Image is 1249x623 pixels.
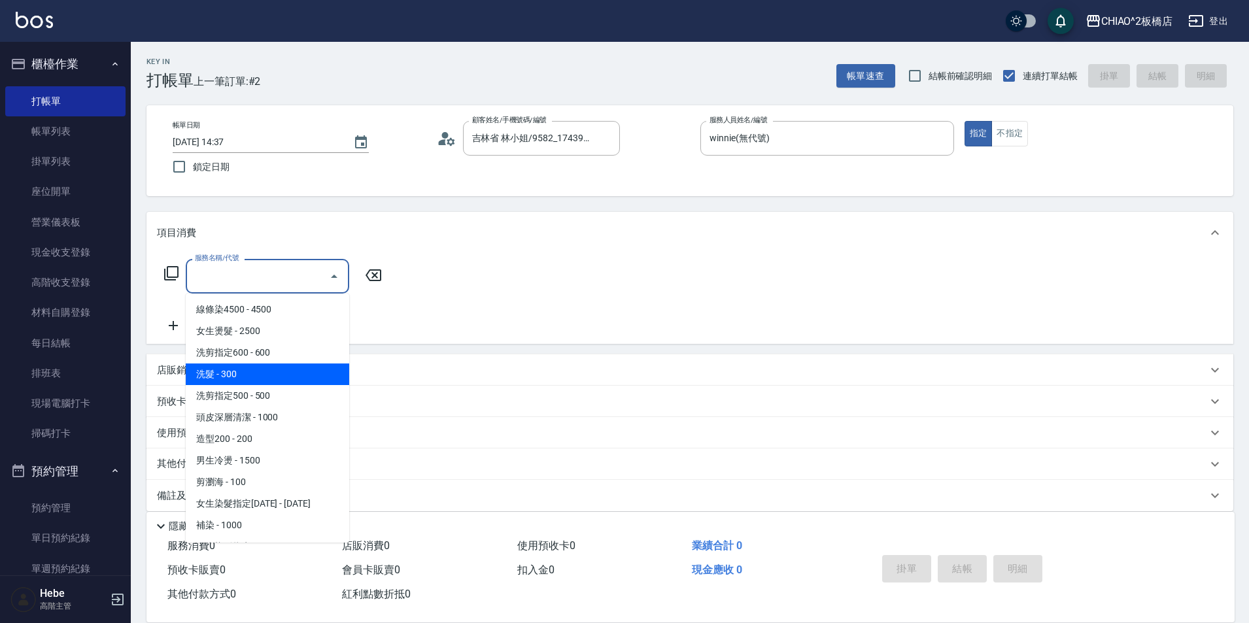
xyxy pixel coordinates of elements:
[5,493,126,523] a: 預約管理
[186,428,349,450] span: 造型200 - 200
[5,116,126,146] a: 帳單列表
[146,71,194,90] h3: 打帳單
[342,588,411,600] span: 紅利點數折抵 0
[5,454,126,488] button: 預約管理
[173,131,340,153] input: YYYY/MM/DD hh:mm
[146,58,194,66] h2: Key In
[186,385,349,407] span: 洗剪指定500 - 500
[186,493,349,514] span: 女生染髮指定[DATE] - [DATE]
[186,320,349,342] span: 女生燙髮 - 2500
[186,407,349,428] span: 頭皮深層清潔 - 1000
[186,450,349,471] span: 男生冷燙 - 1500
[40,600,107,612] p: 高階主管
[16,12,53,28] img: Logo
[345,127,377,158] button: Choose date, selected date is 2025-09-23
[5,47,126,81] button: 櫃檯作業
[5,523,126,553] a: 單日預約紀錄
[5,297,126,328] a: 材料自購登錄
[146,480,1233,511] div: 備註及來源
[1080,8,1178,35] button: CHIAO^2板橋店
[5,177,126,207] a: 座位開單
[186,299,349,320] span: 線條染4500 - 4500
[167,564,226,576] span: 預收卡販賣 0
[186,363,349,385] span: 洗髮 - 300
[472,115,547,125] label: 顧客姓名/手機號碼/編號
[146,212,1233,254] div: 項目消費
[169,520,228,533] p: 隱藏業績明細
[173,120,200,130] label: 帳單日期
[1023,69,1078,83] span: 連續打單結帳
[167,588,236,600] span: 其他付款方式 0
[195,253,239,263] label: 服務名稱/代號
[5,237,126,267] a: 現金收支登錄
[5,207,126,237] a: 營業儀表板
[157,363,196,377] p: 店販銷售
[710,115,767,125] label: 服務人員姓名/編號
[157,226,196,240] p: 項目消費
[146,448,1233,480] div: 其他付款方式入金可用餘額: 0
[5,418,126,448] a: 掃碼打卡
[5,388,126,418] a: 現場電腦打卡
[991,121,1028,146] button: 不指定
[5,328,126,358] a: 每日結帳
[146,417,1233,448] div: 使用預收卡
[186,471,349,493] span: 剪瀏海 - 100
[157,426,206,440] p: 使用預收卡
[836,64,895,88] button: 帳單速查
[186,342,349,363] span: 洗剪指定600 - 600
[10,586,37,613] img: Person
[157,457,277,471] p: 其他付款方式
[692,539,742,552] span: 業績合計 0
[1101,13,1173,29] div: CHIAO^2板橋店
[5,358,126,388] a: 排班表
[146,386,1233,417] div: 預收卡販賣
[157,395,206,409] p: 預收卡販賣
[167,539,215,552] span: 服務消費 0
[40,587,107,600] h5: Hebe
[5,86,126,116] a: 打帳單
[342,564,400,576] span: 會員卡販賣 0
[157,489,206,503] p: 備註及來源
[5,554,126,584] a: 單週預約紀錄
[1048,8,1074,34] button: save
[692,564,742,576] span: 現金應收 0
[929,69,993,83] span: 結帳前確認明細
[146,354,1233,386] div: 店販銷售
[186,536,349,558] span: 男生染髮指定 - 1500
[517,539,575,552] span: 使用預收卡 0
[324,266,345,287] button: Close
[965,121,993,146] button: 指定
[517,564,555,576] span: 扣入金 0
[1183,9,1233,33] button: 登出
[186,514,349,536] span: 補染 - 1000
[342,539,390,552] span: 店販消費 0
[5,146,126,177] a: 掛單列表
[193,160,230,174] span: 鎖定日期
[194,73,261,90] span: 上一筆訂單:#2
[5,267,126,297] a: 高階收支登錄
